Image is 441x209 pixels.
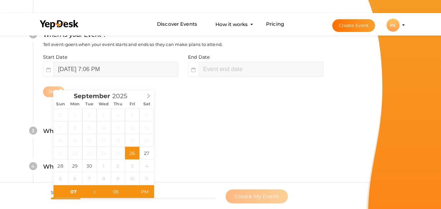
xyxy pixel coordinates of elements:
span: September 2, 2025 [82,109,97,121]
span: September 19, 2025 [125,134,139,147]
span: September 13, 2025 [139,121,154,134]
button: PS [385,18,402,32]
button: How it works [213,18,250,30]
span: September 12, 2025 [125,121,139,134]
button: Next [43,86,65,97]
span: September 10, 2025 [97,121,111,134]
label: What is your Event Type ? [43,162,121,172]
span: October 6, 2025 [68,172,82,185]
span: September 25, 2025 [111,147,125,159]
span: October 5, 2025 [54,172,68,185]
div: 4 [29,162,37,170]
span: September 11, 2025 [111,121,125,134]
span: October 2, 2025 [111,159,125,172]
a: Discover Events [157,18,197,30]
span: September 7, 2025 [54,121,68,134]
span: September 16, 2025 [82,134,97,147]
button: Create Event [332,19,375,32]
span: October 10, 2025 [125,172,139,185]
span: September 8, 2025 [68,121,82,134]
div: 3 [29,127,37,135]
span: Click to toggle [136,185,154,198]
span: October 11, 2025 [139,172,154,185]
div: PS [386,19,400,32]
span: September 20, 2025 [139,134,154,147]
span: September 4, 2025 [111,109,125,121]
span: October 4, 2025 [139,159,154,172]
span: September 30, 2025 [82,159,97,172]
label: 18% Completed [51,189,87,196]
span: Thu [111,102,125,106]
span: September 1, 2025 [68,109,82,121]
span: Mon [68,102,82,106]
span: October 9, 2025 [111,172,125,185]
span: Wed [97,102,111,106]
span: September 24, 2025 [97,147,111,159]
input: Event end date [198,62,323,77]
span: September 18, 2025 [111,134,125,147]
span: September 5, 2025 [125,109,139,121]
span: September 3, 2025 [97,109,111,121]
span: October 1, 2025 [97,159,111,172]
span: September 6, 2025 [139,109,154,121]
span: Create My Event [235,193,279,200]
span: August 31, 2025 [54,109,68,121]
span: September 27, 2025 [139,147,154,159]
span: September 28, 2025 [54,159,68,172]
span: Sun [54,102,68,106]
span: September 17, 2025 [97,134,111,147]
button: Create My Event [226,189,288,203]
span: September 21, 2025 [54,147,68,159]
span: September 29, 2025 [68,159,82,172]
span: September 23, 2025 [82,147,97,159]
label: Start Date [43,54,67,60]
label: End Date [188,54,210,60]
span: September 26, 2025 [125,147,139,159]
span: September 9, 2025 [82,121,97,134]
span: September [74,93,110,99]
a: Pricing [266,18,284,30]
profile-pic: PS [386,23,400,28]
span: September 22, 2025 [68,147,82,159]
span: October 3, 2025 [125,159,139,172]
label: Where is your Event ? [43,127,108,136]
span: : [94,185,96,198]
span: September 15, 2025 [68,134,82,147]
label: Tell event-goers when your event starts and ends so they can make plans to attend. [43,41,223,48]
input: Year [110,92,135,100]
span: Tue [82,102,97,106]
span: October 7, 2025 [82,172,97,185]
span: Sat [140,102,154,106]
span: October 8, 2025 [97,172,111,185]
span: Fri [125,102,140,106]
input: Event start date [54,62,178,77]
span: September 14, 2025 [54,134,68,147]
